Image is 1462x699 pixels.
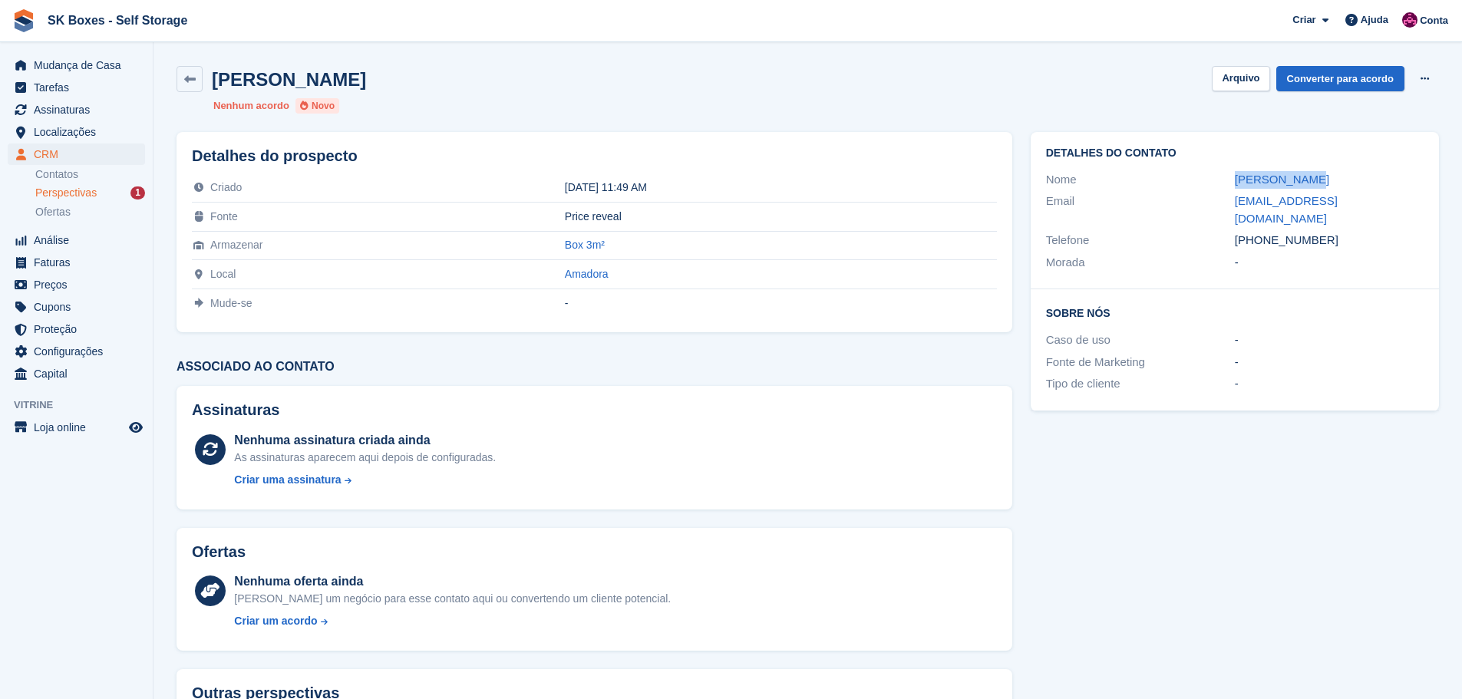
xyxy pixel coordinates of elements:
a: Converter para acordo [1276,66,1404,91]
a: menu [8,363,145,384]
a: [PERSON_NAME] [1235,173,1329,186]
span: Mude-se [210,297,252,309]
div: 1 [130,186,145,199]
a: SK Boxes - Self Storage [41,8,193,33]
div: [DATE] 11:49 AM [565,181,997,193]
div: - [1235,331,1424,349]
a: Perspectivas 1 [35,185,145,201]
span: Fonte [210,210,238,223]
div: - [1235,375,1424,393]
span: Mudança de Casa [34,54,126,76]
span: Ajuda [1361,12,1388,28]
span: Preços [34,274,126,295]
span: Proteção [34,318,126,340]
a: menu [8,77,145,98]
span: Armazenar [210,239,262,251]
span: Local [210,268,236,280]
div: As assinaturas aparecem aqui depois de configuradas. [234,450,496,466]
span: Assinaturas [34,99,126,120]
a: [EMAIL_ADDRESS][DOMAIN_NAME] [1235,194,1338,225]
span: Faturas [34,252,126,273]
a: Box 3m² [565,239,605,251]
span: Perspectivas [35,186,97,200]
img: stora-icon-8386f47178a22dfd0bd8f6a31ec36ba5ce8667c1dd55bd0f319d3a0aa187defe.svg [12,9,35,32]
a: menu [8,274,145,295]
div: Telefone [1046,232,1235,249]
h2: Detalhes do prospecto [192,147,997,165]
span: Loja online [34,417,126,438]
div: - [1235,354,1424,371]
h3: Associado ao contato [177,360,1012,374]
span: Criar [1292,12,1315,28]
h2: [PERSON_NAME] [212,69,366,90]
a: menu [8,296,145,318]
a: menu [8,252,145,273]
a: menu [8,341,145,362]
div: Nenhuma assinatura criada ainda [234,431,496,450]
div: Email [1046,193,1235,227]
h2: Ofertas [192,543,246,561]
div: Tipo de cliente [1046,375,1235,393]
span: Ofertas [35,205,71,219]
span: Tarefas [34,77,126,98]
h2: Sobre Nós [1046,305,1424,320]
a: Loja de pré-visualização [127,418,145,437]
div: - [565,297,997,309]
div: Caso de uso [1046,331,1235,349]
span: Localizações [34,121,126,143]
a: menu [8,54,145,76]
a: Criar um acordo [234,613,671,629]
a: menu [8,99,145,120]
div: Nenhuma oferta ainda [234,572,671,591]
span: Vitrine [14,397,153,413]
a: menu [8,318,145,340]
a: Amadora [565,268,609,280]
img: Joana Alegria [1402,12,1417,28]
div: Nome [1046,171,1235,189]
span: Cupons [34,296,126,318]
a: Criar uma assinatura [234,472,496,488]
span: Análise [34,229,126,251]
h2: Detalhes do contato [1046,147,1424,160]
a: menu [8,417,145,438]
span: Configurações [34,341,126,362]
a: menu [8,143,145,165]
span: CRM [34,143,126,165]
a: Ofertas [35,204,145,220]
div: Criar uma assinatura [234,472,341,488]
h2: Assinaturas [192,401,997,419]
span: Criado [210,181,242,193]
div: Fonte de Marketing [1046,354,1235,371]
a: menu [8,121,145,143]
li: Nenhum acordo [213,98,289,114]
div: [PHONE_NUMBER] [1235,232,1424,249]
span: Conta [1420,13,1448,28]
div: Price reveal [565,210,997,223]
a: Contatos [35,167,145,182]
span: Capital [34,363,126,384]
div: Morada [1046,254,1235,272]
div: Criar um acordo [234,613,317,629]
div: - [1235,254,1424,272]
button: Arquivo [1212,66,1269,91]
li: Novo [295,98,339,114]
div: [PERSON_NAME] um negócio para esse contato aqui ou convertendo um cliente potencial. [234,591,671,607]
a: menu [8,229,145,251]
